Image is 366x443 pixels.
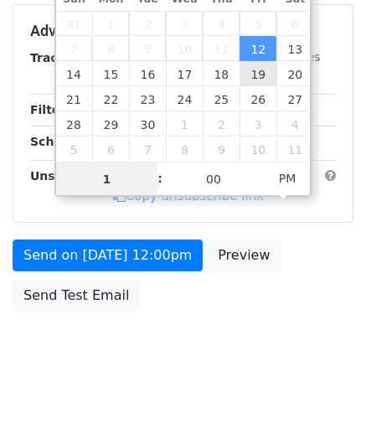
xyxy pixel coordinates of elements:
span: October 6, 2025 [92,137,129,162]
span: September 30, 2025 [129,111,166,137]
strong: Schedule [30,135,90,148]
a: Send on [DATE] 12:00pm [13,240,203,271]
span: September 2, 2025 [129,11,166,36]
span: September 12, 2025 [240,36,276,61]
span: October 8, 2025 [166,137,203,162]
span: September 14, 2025 [56,61,93,86]
span: October 4, 2025 [276,111,313,137]
span: September 16, 2025 [129,61,166,86]
span: : [157,162,162,195]
span: September 18, 2025 [203,61,240,86]
span: October 10, 2025 [240,137,276,162]
span: September 19, 2025 [240,61,276,86]
span: September 6, 2025 [276,11,313,36]
span: August 31, 2025 [56,11,93,36]
span: Click to toggle [265,162,311,195]
span: September 5, 2025 [240,11,276,36]
span: September 3, 2025 [166,11,203,36]
span: September 1, 2025 [92,11,129,36]
span: September 9, 2025 [129,36,166,61]
span: September 23, 2025 [129,86,166,111]
a: Copy unsubscribe link [113,188,264,203]
iframe: Chat Widget [282,363,366,443]
span: October 2, 2025 [203,111,240,137]
span: September 4, 2025 [203,11,240,36]
strong: Tracking [30,51,86,64]
strong: Filters [30,103,73,116]
span: September 7, 2025 [56,36,93,61]
span: September 21, 2025 [56,86,93,111]
span: September 28, 2025 [56,111,93,137]
span: October 1, 2025 [166,111,203,137]
span: October 5, 2025 [56,137,93,162]
span: September 27, 2025 [276,86,313,111]
span: September 11, 2025 [203,36,240,61]
span: September 25, 2025 [203,86,240,111]
span: September 13, 2025 [276,36,313,61]
span: October 11, 2025 [276,137,313,162]
span: September 22, 2025 [92,86,129,111]
span: October 7, 2025 [129,137,166,162]
span: September 17, 2025 [166,61,203,86]
input: Minute [162,162,265,196]
span: October 9, 2025 [203,137,240,162]
span: September 8, 2025 [92,36,129,61]
input: Hour [56,162,158,196]
span: October 3, 2025 [240,111,276,137]
strong: Unsubscribe [30,169,112,183]
span: September 20, 2025 [276,61,313,86]
span: September 26, 2025 [240,86,276,111]
span: September 24, 2025 [166,86,203,111]
h5: Advanced [30,22,336,40]
span: September 10, 2025 [166,36,203,61]
a: Preview [207,240,281,271]
span: September 15, 2025 [92,61,129,86]
span: September 29, 2025 [92,111,129,137]
a: Send Test Email [13,280,140,312]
